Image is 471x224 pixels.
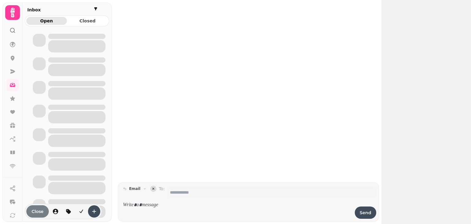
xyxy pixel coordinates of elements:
button: create-convo [88,205,100,218]
button: Closed [67,17,108,25]
span: Send [360,210,371,215]
button: is-read [75,205,87,218]
button: collapse [150,186,156,192]
label: To: [159,186,165,198]
span: Closed [72,19,103,23]
button: Send [355,207,376,219]
button: tag-thread [62,205,75,218]
button: Close [26,205,49,218]
span: Open [31,19,62,23]
h2: Inbox [27,7,41,13]
button: Open [26,17,67,25]
button: email [121,185,149,192]
button: filter [92,5,99,13]
span: Close [32,209,44,214]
